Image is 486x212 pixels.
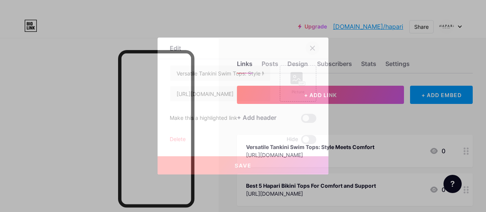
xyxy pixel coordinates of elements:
[170,66,270,81] input: Title
[170,114,237,123] div: Make this a highlighted link
[287,135,298,144] span: Hide
[170,44,181,53] div: Edit
[170,86,270,101] input: URL
[290,89,306,95] div: Picture
[170,135,186,144] div: Delete
[235,162,252,169] span: Save
[158,156,328,174] button: Save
